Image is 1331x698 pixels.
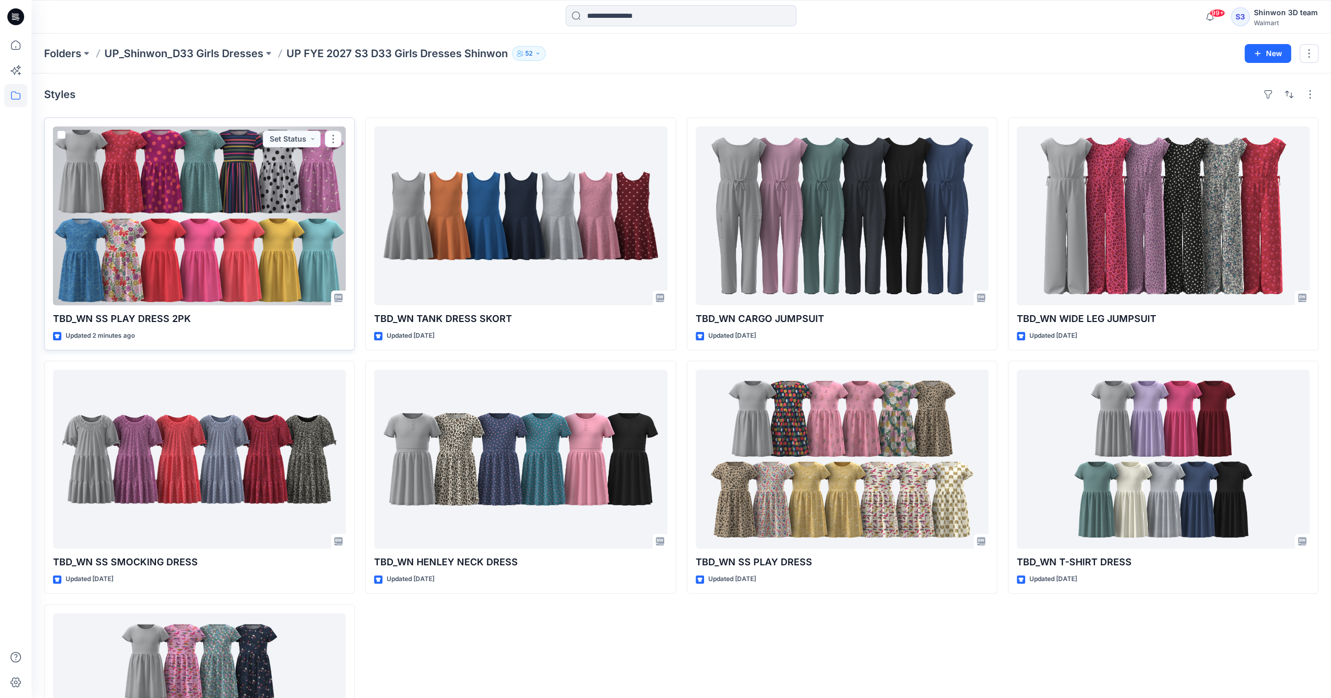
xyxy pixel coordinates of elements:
p: TBD_WN WIDE LEG JUMPSUIT [1017,312,1309,326]
a: UP_Shinwon_D33 Girls Dresses [104,46,263,61]
span: 99+ [1209,9,1225,17]
div: Shinwon 3D team [1254,6,1318,19]
p: TBD_WN T-SHIRT DRESS [1017,555,1309,570]
p: 52 [525,48,533,59]
p: TBD_WN SS PLAY DRESS [696,555,988,570]
p: TBD_WN CARGO JUMPSUIT [696,312,988,326]
button: New [1244,44,1291,63]
p: TBD_WN SS SMOCKING DRESS [53,555,346,570]
button: 52 [512,46,546,61]
p: Updated [DATE] [708,330,756,341]
p: UP FYE 2027 S3 D33 Girls Dresses Shinwon [286,46,508,61]
p: TBD_WN TANK DRESS SKORT [374,312,667,326]
p: TBD_WN HENLEY NECK DRESS [374,555,667,570]
a: TBD_WN SS PLAY DRESS 2PK [53,126,346,305]
div: S3 [1231,7,1250,26]
a: TBD_WN HENLEY NECK DRESS [374,370,667,549]
p: Updated [DATE] [387,330,434,341]
p: Updated [DATE] [387,574,434,585]
a: TBD_WN WIDE LEG JUMPSUIT [1017,126,1309,305]
p: TBD_WN SS PLAY DRESS 2PK [53,312,346,326]
h4: Styles [44,88,76,101]
div: Walmart [1254,19,1318,27]
a: TBD_WN TANK DRESS SKORT [374,126,667,305]
p: Updated [DATE] [1029,330,1077,341]
p: Updated [DATE] [66,574,113,585]
a: TBD_WN CARGO JUMPSUIT [696,126,988,305]
a: TBD_WN SS PLAY DRESS [696,370,988,549]
p: Updated [DATE] [708,574,756,585]
a: TBD_WN SS SMOCKING DRESS [53,370,346,549]
p: Updated 2 minutes ago [66,330,135,341]
a: TBD_WN T-SHIRT DRESS [1017,370,1309,549]
a: Folders [44,46,81,61]
p: Updated [DATE] [1029,574,1077,585]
